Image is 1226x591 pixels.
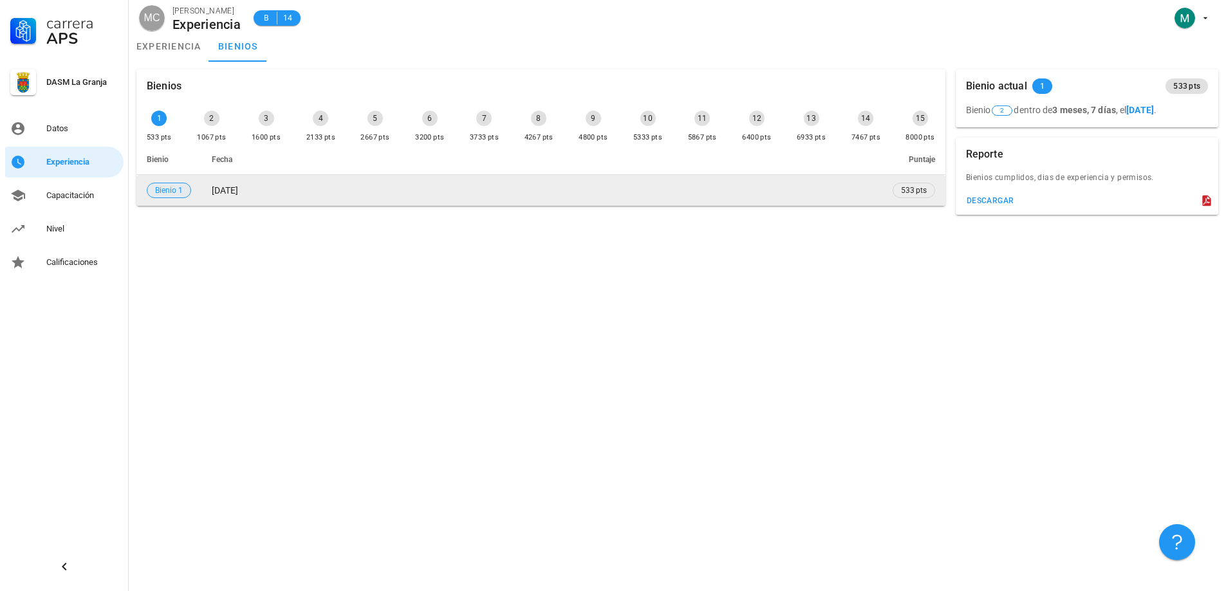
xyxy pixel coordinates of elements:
span: 14 [283,12,293,24]
div: Datos [46,123,118,134]
span: B [261,12,272,24]
a: Datos [5,113,124,144]
div: 3200 pts [415,131,444,144]
div: 5867 pts [688,131,717,144]
div: Reporte [966,138,1003,171]
div: Bienios cumplidos, dias de experiencia y permisos. [956,171,1218,192]
div: 4800 pts [579,131,608,144]
a: bienios [209,31,267,62]
div: Bienios [147,69,181,103]
a: Calificaciones [5,247,124,278]
span: 533 pts [901,184,927,197]
div: 10 [640,111,656,126]
span: Bienio 1 [155,183,183,197]
div: 3733 pts [470,131,499,144]
span: Bienio dentro de , [966,105,1118,115]
span: [DATE] [212,185,238,195]
div: APS [46,31,118,46]
span: 533 pts [1173,78,1200,94]
a: Experiencia [5,147,124,177]
div: 8 [531,111,546,126]
div: Nivel [46,224,118,234]
div: 14 [858,111,873,126]
div: Experiencia [172,17,241,32]
div: 5333 pts [633,131,662,144]
div: 1067 pts [197,131,226,144]
div: 8000 pts [906,131,934,144]
a: Capacitación [5,180,124,211]
div: 11 [694,111,710,126]
div: 15 [913,111,928,126]
div: 7467 pts [851,131,880,144]
div: 6400 pts [742,131,771,144]
th: Puntaje [882,144,945,175]
span: Bienio [147,155,169,164]
div: 12 [749,111,765,126]
div: 1600 pts [252,131,281,144]
span: el . [1120,105,1156,115]
div: descargar [966,196,1014,205]
a: Nivel [5,214,124,244]
th: Bienio [136,144,201,175]
div: 2133 pts [306,131,335,144]
div: Carrera [46,15,118,31]
span: MC [144,5,160,31]
div: 533 pts [147,131,172,144]
div: 2667 pts [360,131,389,144]
div: 1 [151,111,167,126]
div: 13 [804,111,819,126]
div: avatar [139,5,165,31]
div: Bienio actual [966,69,1027,103]
span: Fecha [212,155,232,164]
span: 1 [1040,78,1045,94]
div: 5 [367,111,383,126]
div: avatar [1175,8,1195,28]
span: Puntaje [909,155,935,164]
b: 3 meses, 7 días [1052,105,1116,115]
div: 9 [586,111,601,126]
div: 3 [259,111,274,126]
a: experiencia [129,31,209,62]
div: [PERSON_NAME] [172,5,241,17]
div: 4 [313,111,328,126]
div: 2 [204,111,219,126]
button: descargar [961,192,1019,210]
div: Experiencia [46,157,118,167]
div: 6 [422,111,438,126]
div: 4267 pts [525,131,553,144]
div: Calificaciones [46,257,118,268]
div: Capacitación [46,190,118,201]
div: 7 [476,111,492,126]
th: Fecha [201,144,882,175]
span: 2 [1000,106,1004,115]
div: 6933 pts [797,131,826,144]
b: [DATE] [1126,105,1154,115]
div: DASM La Granja [46,77,118,87]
